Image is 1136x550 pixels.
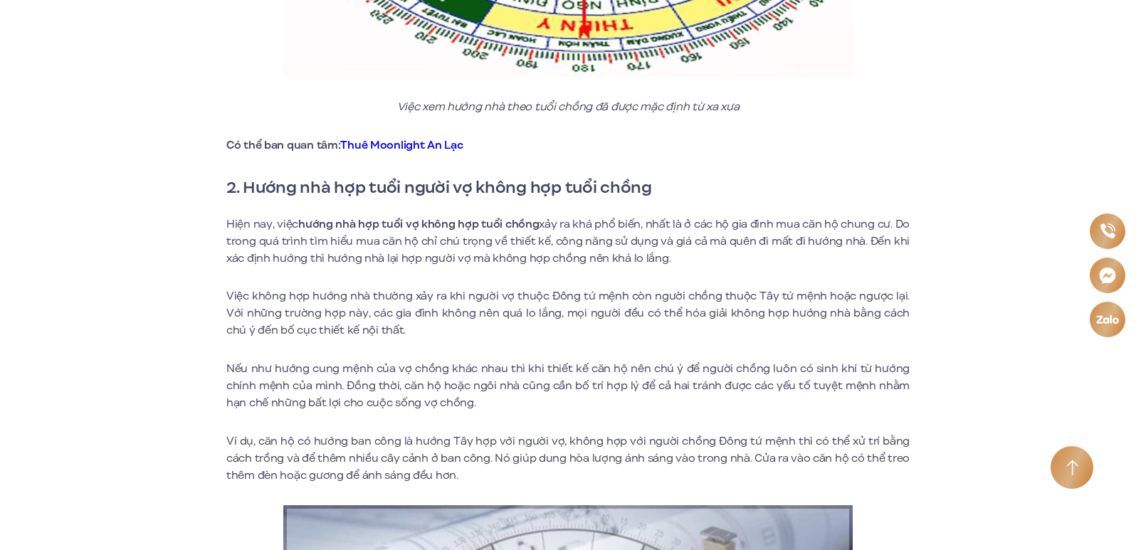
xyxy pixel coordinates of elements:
img: Messenger icon [1098,265,1117,284]
p: Nếu như hướng cung mệnh của vợ chồng khác nhau thì khi thiết kế căn hộ nên chú ý để người chồng l... [226,360,910,411]
p: Việc không hợp hướng nhà thường xảy ra khi người vợ thuộc Đông tứ mệnh còn người chồng thuộc Tây ... [226,287,910,339]
img: Arrow icon [1066,460,1078,476]
strong: 2. Hướng nhà hợp tuổi người vợ không hợp tuổi chồng [226,175,652,199]
img: Phone icon [1100,223,1115,239]
a: Thuê Moonlight An Lạc [340,137,463,153]
strong: Có thể ban quan tâm: [226,137,463,153]
p: Hiện nay, việc xảy ra khá phổ biến, nhất là ở các hộ gia đình mua căn hộ chung cư. Do trong quá t... [226,216,910,267]
em: Việc xem hướng nhà theo tuổi chồng đã được mặc định từ xa xưa [397,99,740,115]
p: Ví dụ, căn hộ có hướng ban công là hướng Tây hợp với người vợ, không hợp với người chồng Đông tứ ... [226,433,910,484]
strong: hướng nhà hợp tuổi vợ không hợp tuổi chồng [298,216,539,232]
img: Zalo icon [1095,314,1120,324]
